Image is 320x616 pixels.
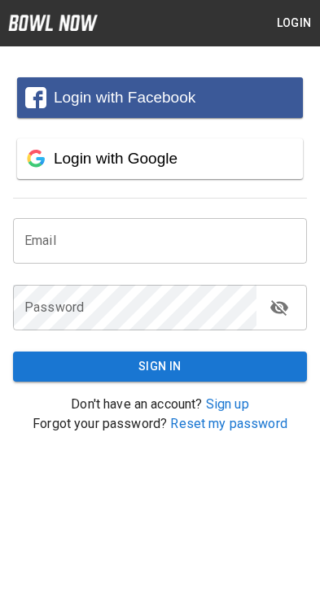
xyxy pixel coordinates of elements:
p: Forgot your password? [13,414,307,434]
button: Sign In [13,352,307,382]
button: Login with Facebook [17,77,303,118]
button: Login [268,8,320,38]
span: Login with Google [54,150,178,167]
img: logo [8,15,98,31]
a: Sign up [206,396,249,412]
a: Reset my password [170,416,287,431]
button: toggle password visibility [263,291,296,324]
p: Don't have an account? [13,395,307,414]
span: Login with Facebook [54,89,195,106]
button: Login with Google [17,138,303,179]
